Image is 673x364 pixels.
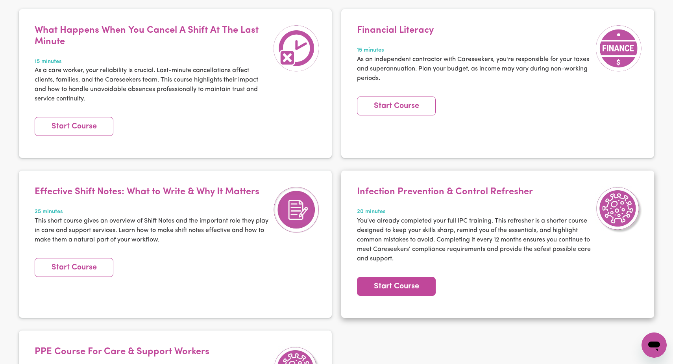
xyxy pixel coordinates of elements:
[357,216,591,264] p: You’ve already completed your full IPC training. This refresher is a shorter course designed to k...
[35,216,269,245] p: This short course gives an overview of Shift Notes and the important role they play in care and s...
[357,55,591,83] p: As an independent contractor with Careseekers, you're responsible for your taxes and superannuati...
[35,346,269,358] h4: PPE Course For Care & Support Workers
[357,46,591,55] span: 15 minutes
[357,25,591,36] h4: Financial Literacy
[35,208,269,216] span: 25 minutes
[35,258,113,277] a: Start Course
[357,208,591,216] span: 20 minutes
[357,277,436,296] a: Start Course
[35,25,269,48] h4: What Happens When You Cancel A Shift At The Last Minute
[35,66,269,104] p: As a care worker, your reliability is crucial. Last-minute cancellations affect clients, families...
[357,186,591,198] h4: Infection Prevention & Control Refresher
[357,97,436,115] a: Start Course
[642,332,667,358] iframe: Button to launch messaging window
[35,186,269,198] h4: Effective Shift Notes: What to Write & Why It Matters
[35,117,113,136] a: Start Course
[35,58,269,66] span: 15 minutes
